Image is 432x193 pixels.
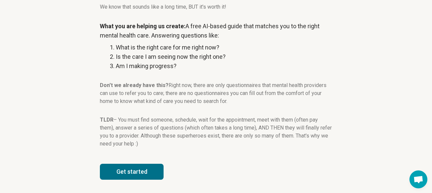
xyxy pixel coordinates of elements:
[100,22,332,40] p: A free AI-based guide that matches you to the right mental health care. Answering questions like:
[100,81,332,105] p: Right now, there are only questionnaires that mental health providers can use to refer you to car...
[100,82,169,88] strong: Don't we already have this?
[100,23,185,30] strong: What you are helping us create:
[100,3,332,11] p: We know that sounds like a long time, BUT it's worth it!
[100,164,164,180] button: Get started
[116,61,332,71] li: Am I making progress?
[116,52,332,61] li: Is the care I am seeing now the right one?
[409,170,427,188] div: Open chat
[116,43,332,52] li: What is the right care for me right now?
[100,117,113,123] strong: TLDR
[100,116,332,148] p: – You must find someone, schedule, wait for the appointment, meet with them (often pay them), ans...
